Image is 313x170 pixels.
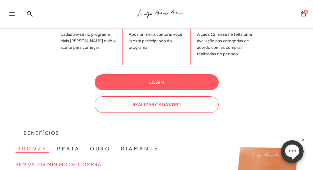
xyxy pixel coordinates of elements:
[95,96,219,113] button: Realizar Cadastro
[60,31,116,51] span: Cadastre-se no programa Mais [PERSON_NAME] e dê o aceite para começar.
[88,145,113,152] button: ouro
[129,31,184,51] span: Após primeira compra, você já está participando do programa.
[119,145,161,152] button: diamante
[16,145,49,153] button: bronze
[55,145,82,152] button: prata
[304,10,308,14] span: 0
[95,74,219,90] button: Login
[197,31,253,57] span: A cada 12 meses é feita uma avaliação nas categorias de acordo com as compras realizadas no periodo.
[24,130,60,136] span: Benefícios
[299,10,308,19] button: 0
[16,161,102,168] span: Sem valor mínimo de compra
